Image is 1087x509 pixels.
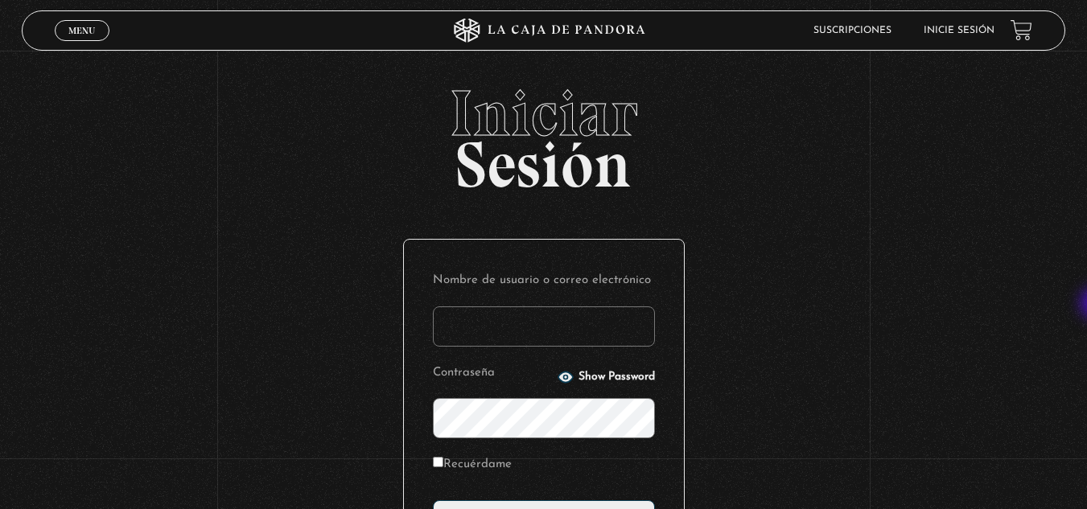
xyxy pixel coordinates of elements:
[558,369,655,385] button: Show Password
[433,457,443,467] input: Recuérdame
[68,26,95,35] span: Menu
[433,361,553,386] label: Contraseña
[924,26,994,35] a: Inicie sesión
[578,371,655,383] span: Show Password
[22,81,1065,146] span: Iniciar
[433,453,512,478] label: Recuérdame
[1011,19,1032,41] a: View your shopping cart
[813,26,891,35] a: Suscripciones
[63,39,101,50] span: Cerrar
[22,81,1065,184] h2: Sesión
[433,269,655,293] label: Nombre de usuario o correo electrónico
